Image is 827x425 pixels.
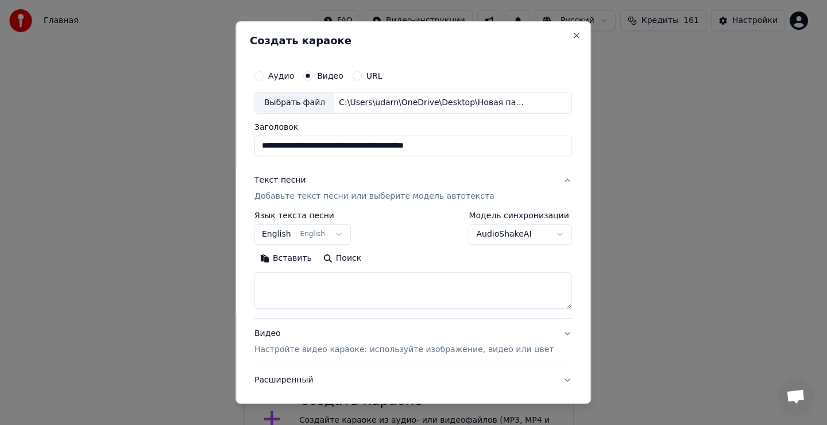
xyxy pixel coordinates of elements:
label: Язык текста песни [254,211,351,219]
button: Расширенный [254,365,572,395]
div: Видео [254,328,554,356]
button: Поиск [318,249,367,268]
button: Вставить [254,249,318,268]
h2: Создать караоке [250,36,577,46]
p: Добавьте текст песни или выберите модель автотекста [254,191,494,202]
div: Выбрать файл [255,92,334,113]
label: Аудио [268,72,294,80]
p: Настройте видео караоке: используйте изображение, видео или цвет [254,344,554,356]
label: URL [366,72,382,80]
button: Текст песниДобавьте текст песни или выберите модель автотекста [254,165,572,211]
div: Текст песни [254,175,306,186]
div: Текст песниДобавьте текст песни или выберите модель автотекста [254,211,572,318]
button: ВидеоНастройте видео караоке: используйте изображение, видео или цвет [254,319,572,365]
div: C:\Users\udarn\OneDrive\Desktop\Новая папка\Она мне снилась .Автор. [PERSON_NAME].mp4 [334,97,530,109]
label: Видео [317,72,343,80]
label: Модель синхронизации [469,211,573,219]
label: Заголовок [254,123,572,131]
